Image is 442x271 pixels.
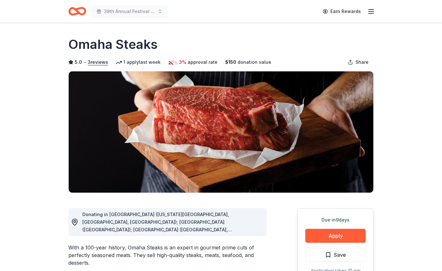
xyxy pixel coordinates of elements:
[225,58,236,66] span: $ 150
[188,58,218,66] span: approval rate
[319,6,365,17] a: Earn Rewards
[88,58,108,66] button: 3reviews
[334,251,346,259] span: Save
[69,71,373,193] img: Image for Omaha Steaks
[305,216,366,224] div: Due in 9 days
[356,58,369,66] span: Share
[84,60,86,65] span: •
[343,56,374,69] button: Share
[68,4,86,19] a: Home
[305,229,366,243] button: Apply
[68,36,158,53] h1: Omaha Steaks
[104,8,155,15] span: 38th Annual Festival of Trees
[179,58,186,66] span: 3%
[68,244,267,267] div: With a 100-year history, Omaha Steaks is an expert in gourmet prime cuts of perfectly seasoned me...
[116,58,161,66] div: 1 apply last week
[75,58,82,66] span: 5.0
[305,248,366,262] button: Save
[238,58,271,66] span: donation value
[91,5,168,18] button: 38th Annual Festival of Trees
